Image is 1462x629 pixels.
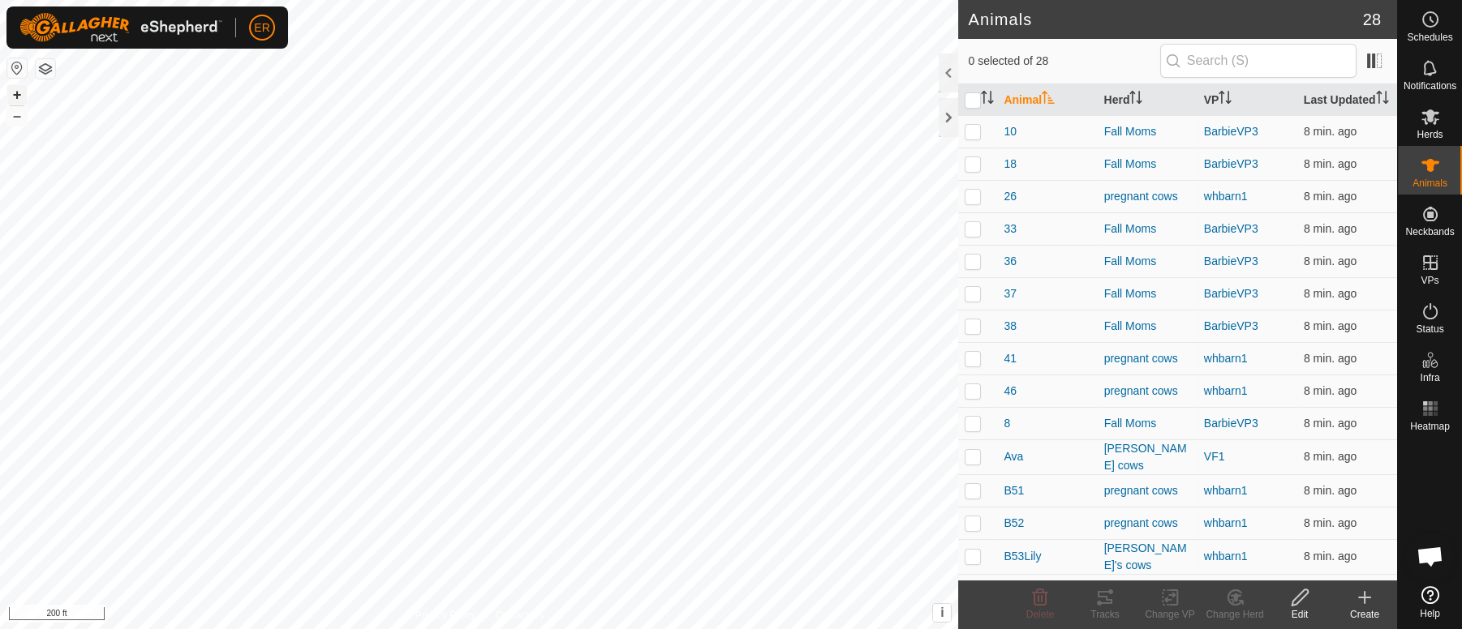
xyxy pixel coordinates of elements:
div: Fall Moms [1104,123,1191,140]
a: VF1 [1204,450,1225,463]
span: 10 [1004,123,1017,140]
span: Neckbands [1405,227,1454,237]
div: Change VP [1137,607,1202,622]
div: [PERSON_NAME] cows [1104,440,1191,474]
div: Fall Moms [1104,415,1191,432]
span: Sep 11, 2025, 11:20 PM [1304,157,1357,170]
a: Contact Us [495,608,543,623]
th: Herd [1098,84,1198,116]
span: 18 [1004,156,1017,173]
p-sorticon: Activate to sort [1129,93,1142,106]
span: Sep 11, 2025, 11:20 PM [1304,516,1357,529]
a: BarbieVP3 [1204,157,1258,170]
p-sorticon: Activate to sort [1376,93,1389,106]
span: Help [1420,609,1440,618]
a: BarbieVP3 [1204,222,1258,235]
span: i [940,605,944,619]
span: Heatmap [1410,421,1450,431]
span: 38 [1004,318,1017,335]
a: BarbieVP3 [1204,319,1258,332]
div: [PERSON_NAME]'s cows [1104,540,1191,574]
th: VP [1198,84,1297,116]
div: Open chat [1406,532,1455,580]
span: 46 [1004,383,1017,400]
span: Sep 11, 2025, 11:20 PM [1304,550,1357,563]
a: whbarn1 [1204,516,1248,529]
a: whbarn1 [1204,384,1248,397]
span: B52 [1004,515,1024,532]
span: Ava [1004,448,1023,465]
a: BarbieVP3 [1204,287,1258,300]
span: 0 selected of 28 [968,53,1159,70]
div: Edit [1267,607,1332,622]
a: whbarn1 [1204,484,1248,497]
a: BarbieVP3 [1204,125,1258,138]
span: Status [1416,324,1443,334]
a: whbarn1 [1204,550,1248,563]
p-sorticon: Activate to sort [1219,93,1232,106]
a: whbarn1 [1204,352,1248,365]
span: Sep 11, 2025, 11:20 PM [1304,484,1357,497]
div: Create [1332,607,1397,622]
button: – [7,106,27,126]
input: Search (S) [1160,44,1357,78]
div: Fall Moms [1104,285,1191,302]
span: Animals [1413,178,1447,188]
h2: Animals [968,10,1362,29]
span: Sep 11, 2025, 11:20 PM [1304,222,1357,235]
span: B51 [1004,482,1024,499]
span: Sep 11, 2025, 11:20 PM [1304,384,1357,397]
div: Fall Moms [1104,156,1191,173]
span: ER [254,19,269,36]
div: pregnant cows [1104,350,1191,367]
span: Infra [1420,373,1439,383]
div: Change Herd [1202,607,1267,622]
a: Help [1398,580,1462,625]
span: Herds [1417,130,1443,139]
span: B53Lily [1004,548,1041,565]
span: Sep 11, 2025, 11:20 PM [1304,319,1357,332]
div: Fall Moms [1104,220,1191,237]
span: VPs [1421,276,1438,285]
span: Delete [1026,609,1055,620]
a: whbarn1 [1204,190,1248,203]
div: pregnant cows [1104,482,1191,499]
a: Privacy Policy [415,608,476,623]
span: Sep 11, 2025, 11:20 PM [1304,352,1357,365]
button: Map Layers [36,59,55,79]
span: 41 [1004,350,1017,367]
span: Sep 11, 2025, 11:20 PM [1304,190,1357,203]
span: 33 [1004,220,1017,237]
span: 37 [1004,285,1017,302]
span: 36 [1004,253,1017,270]
div: pregnant cows [1104,383,1191,400]
div: Fall Moms [1104,253,1191,270]
span: Sep 11, 2025, 11:20 PM [1304,287,1357,300]
span: 8 [1004,415,1010,432]
a: BarbieVP3 [1204,417,1258,430]
span: Sep 11, 2025, 11:20 PM [1304,450,1357,463]
a: BarbieVP3 [1204,255,1258,267]
th: Animal [997,84,1097,116]
span: 28 [1363,7,1381,32]
span: 26 [1004,188,1017,205]
div: Fall Moms [1104,318,1191,335]
button: Reset Map [7,58,27,78]
button: + [7,85,27,105]
p-sorticon: Activate to sort [1042,93,1055,106]
th: Last Updated [1297,84,1397,116]
div: pregnant cows [1104,188,1191,205]
div: Tracks [1073,607,1137,622]
span: Notifications [1404,81,1456,91]
button: i [933,604,951,622]
span: Schedules [1407,32,1452,42]
span: Sep 11, 2025, 11:20 PM [1304,417,1357,430]
div: pregnant cows [1104,515,1191,532]
img: Gallagher Logo [19,13,222,42]
span: Sep 11, 2025, 11:20 PM [1304,255,1357,267]
p-sorticon: Activate to sort [981,93,994,106]
span: Sep 11, 2025, 11:20 PM [1304,125,1357,138]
